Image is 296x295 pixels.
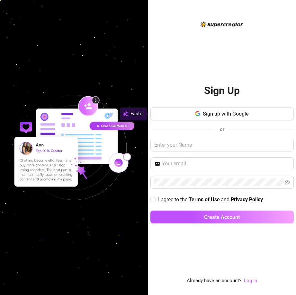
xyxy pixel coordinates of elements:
a: Log In [244,277,257,285]
img: logo-BBDzfeDw.svg [201,22,243,27]
a: Log In [244,278,257,283]
span: eye-invisible [285,180,290,185]
input: Enter your Name [150,139,294,152]
img: svg%3e [123,110,128,118]
span: Sign up with Google [203,111,249,117]
input: Your email [162,160,290,168]
span: Already have an account? [187,277,241,285]
span: Create Account [204,214,240,220]
button: Sign up with Google [150,107,294,120]
span: I agree to the [158,196,189,203]
h2: Sign Up [204,84,240,97]
a: Privacy Policy [231,196,263,203]
button: Create Account [150,211,294,223]
span: or [220,126,224,132]
span: and [221,196,231,203]
a: Terms of Use [189,196,220,203]
span: Faster [130,110,144,118]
